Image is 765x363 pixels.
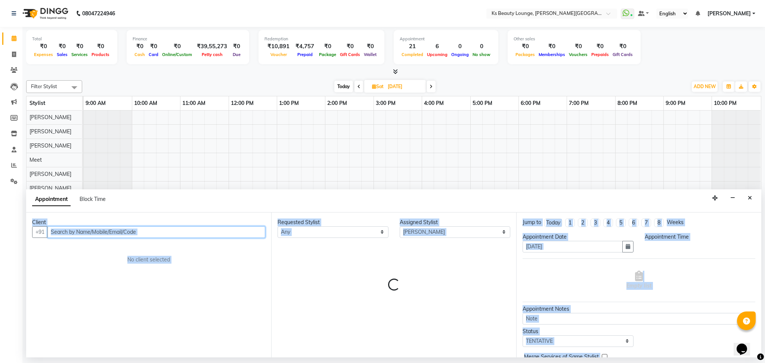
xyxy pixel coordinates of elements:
div: ₹0 [589,42,611,51]
a: 10:00 PM [712,98,738,109]
span: Merge Services of Same Stylist [524,353,599,362]
div: ₹0 [611,42,635,51]
a: 6:00 PM [519,98,542,109]
span: Completed [400,52,425,57]
button: Close [744,192,755,204]
div: Appointment Time [645,233,756,241]
div: Assigned Stylist [400,218,511,226]
span: ADD NEW [694,84,716,89]
span: Meet [30,156,42,163]
div: 0 [471,42,492,51]
span: Upcoming [425,52,449,57]
span: [PERSON_NAME] [30,185,71,192]
span: Prepaid [295,52,315,57]
div: ₹0 [338,42,362,51]
div: ₹4,757 [292,42,317,51]
div: Appointment [400,36,492,42]
div: Finance [133,36,243,42]
div: Appointment Date [523,233,634,241]
div: 0 [449,42,471,51]
div: Other sales [514,36,635,42]
li: 7 [641,218,651,227]
div: ₹0 [230,42,243,51]
span: Memberships [537,52,567,57]
span: Due [231,52,242,57]
span: Cash [133,52,147,57]
div: Client [32,218,265,226]
span: Expenses [32,52,55,57]
span: Card [147,52,160,57]
div: ₹0 [537,42,567,51]
a: 9:00 AM [84,98,108,109]
a: 5:00 PM [471,98,494,109]
li: 1 [565,218,575,227]
div: Jump to [523,218,541,226]
div: ₹39,55,273 [194,42,230,51]
input: 2025-09-06 [385,81,423,92]
span: Today [334,81,353,92]
div: ₹0 [90,42,111,51]
span: No show [471,52,492,57]
img: logo [19,3,70,24]
a: 9:00 PM [664,98,687,109]
div: ₹10,891 [264,42,292,51]
div: ₹0 [32,42,55,51]
a: 11:00 AM [180,98,207,109]
span: Package [317,52,338,57]
input: Search by Name/Mobile/Email/Code [47,226,265,238]
span: Petty cash [200,52,224,57]
span: Products [90,52,111,57]
span: Gift Cards [611,52,635,57]
span: Ongoing [449,52,471,57]
span: [PERSON_NAME] [707,10,751,18]
input: yyyy-mm-dd [523,241,623,252]
a: 2:00 PM [325,98,349,109]
a: 3:00 PM [374,98,397,109]
div: Requested Stylist [278,218,388,226]
span: Filter Stylist [31,83,57,89]
div: ₹0 [317,42,338,51]
div: ₹0 [133,42,147,51]
span: Voucher [269,52,289,57]
span: Stylist [30,100,45,106]
div: Today [546,219,560,227]
div: ₹0 [55,42,69,51]
span: Empty list [626,271,651,290]
div: Appointment Notes [523,305,755,313]
div: ₹0 [567,42,589,51]
div: Redemption [264,36,378,42]
div: No client selected [50,256,247,264]
div: ₹0 [69,42,90,51]
span: [PERSON_NAME] [30,128,71,135]
li: 5 [616,218,626,227]
span: Vouchers [567,52,589,57]
span: Block Time [80,196,106,202]
button: ADD NEW [692,81,718,92]
span: [PERSON_NAME] [30,142,71,149]
span: Packages [514,52,537,57]
div: Total [32,36,111,42]
li: 2 [578,218,588,227]
div: 21 [400,42,425,51]
li: 8 [654,218,664,227]
li: 3 [591,218,600,227]
div: ₹0 [362,42,378,51]
button: +91 [32,226,48,238]
span: Sales [55,52,69,57]
li: 4 [603,218,613,227]
span: [PERSON_NAME] [30,114,71,121]
a: 12:00 PM [229,98,255,109]
span: Prepaids [589,52,611,57]
li: 6 [629,218,638,227]
span: [PERSON_NAME] [30,171,71,177]
span: Wallet [362,52,378,57]
span: Online/Custom [160,52,194,57]
div: ₹0 [160,42,194,51]
div: ₹0 [147,42,160,51]
div: Weeks [667,218,684,226]
span: Sat [370,84,385,89]
div: 6 [425,42,449,51]
span: Gift Cards [338,52,362,57]
span: Services [69,52,90,57]
a: 1:00 PM [277,98,301,109]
